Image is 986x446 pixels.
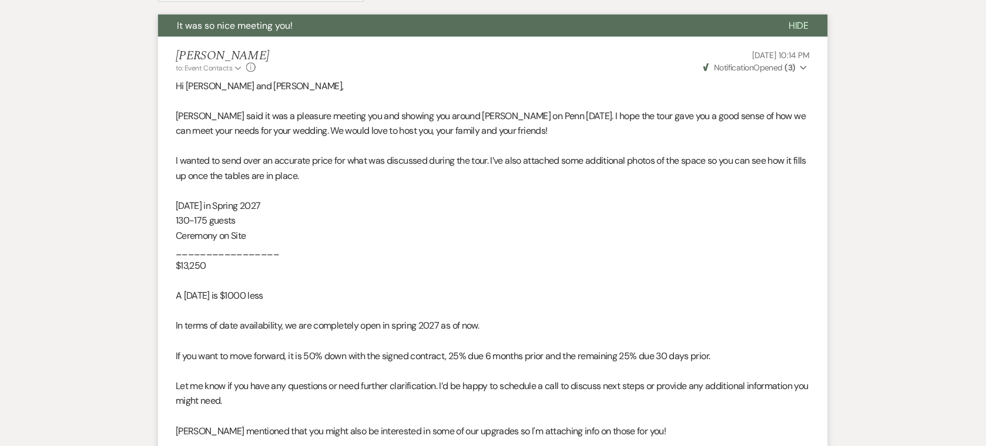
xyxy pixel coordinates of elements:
[176,63,243,73] button: to: Event Contacts
[789,19,809,32] span: Hide
[177,19,293,32] span: It was so nice meeting you!
[176,215,236,227] span: 130-175 guests
[176,155,806,183] span: I wanted to send over an accurate price for what was discussed during the tour. I’ve also attache...
[176,290,263,302] span: A [DATE] is $1000 less
[785,62,796,73] strong: ( 3 )
[770,15,828,37] button: Hide
[703,62,796,73] span: Opened
[176,425,666,438] span: [PERSON_NAME] mentioned that you might also be interested in some of our upgrades so I'm attachin...
[176,200,261,212] span: [DATE] in Spring 2027
[176,245,279,258] span: _________________
[176,230,246,242] span: Ceremony on Site
[176,350,710,363] span: If you want to move forward, it is 50% down with the signed contract, 25% due 6 months prior and ...
[176,49,269,63] h5: [PERSON_NAME]
[176,260,206,272] span: $13,250
[714,62,753,73] span: Notification
[176,63,232,73] span: to: Event Contacts
[176,320,479,332] span: In terms of date availability, we are completely open in spring 2027 as of now.
[158,15,770,37] button: It was so nice meeting you!
[753,50,810,60] span: [DATE] 10:14 PM
[702,62,810,74] button: NotificationOpened (3)
[176,80,344,92] span: Hi [PERSON_NAME] and [PERSON_NAME],
[176,110,806,137] span: [PERSON_NAME] said it was a pleasure meeting you and showing you around [PERSON_NAME] on Penn [DA...
[176,380,809,408] span: Let me know if you have any questions or need further clarification. I’d be happy to schedule a c...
